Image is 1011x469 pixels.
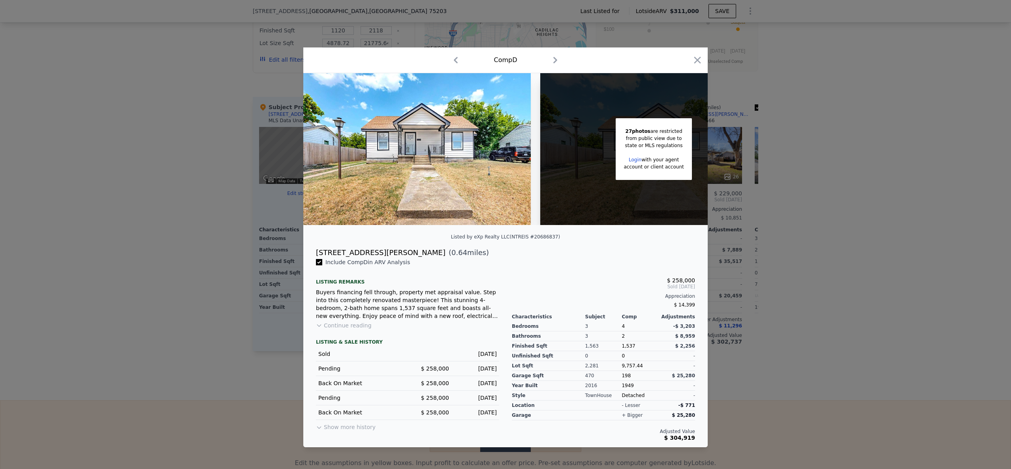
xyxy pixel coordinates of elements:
[673,323,695,329] span: -$ 3,203
[641,157,679,163] span: with your agent
[421,395,449,401] span: $ 258,000
[678,403,695,408] span: -$ 771
[445,247,489,258] span: ( miles)
[658,351,695,361] div: -
[674,302,695,308] span: $ 14,399
[622,331,658,341] div: 2
[421,365,449,372] span: $ 258,000
[316,272,499,285] div: Listing remarks
[624,142,684,149] div: state or MLS regulations
[512,361,585,371] div: Lot Sqft
[622,314,658,320] div: Comp
[322,259,413,265] span: Include Comp D in ARV Analysis
[512,381,585,391] div: Year Built
[455,350,497,358] div: [DATE]
[675,333,695,339] span: $ 8,959
[585,314,622,320] div: Subject
[585,351,622,361] div: 0
[494,55,517,65] div: Comp D
[622,373,631,378] span: 198
[672,412,695,418] span: $ 25,280
[512,351,585,361] div: Unfinished Sqft
[622,343,635,349] span: 1,537
[512,321,585,331] div: Bedrooms
[316,247,445,258] div: [STREET_ADDRESS][PERSON_NAME]
[622,402,640,408] div: - lesser
[316,339,499,347] div: LISTING & SALE HISTORY
[629,157,641,163] a: Login
[455,408,497,416] div: [DATE]
[318,350,401,358] div: Sold
[318,365,401,373] div: Pending
[667,277,695,284] span: $ 258,000
[318,379,401,387] div: Back On Market
[512,284,695,290] span: Sold [DATE]
[622,381,658,391] div: 1949
[664,435,695,441] span: $ 304,919
[316,420,376,431] button: Show more history
[624,128,684,135] div: are restricted
[512,341,585,351] div: Finished Sqft
[455,379,497,387] div: [DATE]
[318,408,401,416] div: Back On Market
[585,381,622,391] div: 2016
[451,248,467,257] span: 0.64
[658,391,695,401] div: -
[512,293,695,299] div: Appreciation
[585,371,622,381] div: 470
[512,428,695,435] div: Adjusted Value
[512,314,585,320] div: Characteristics
[622,353,625,359] span: 0
[455,365,497,373] div: [DATE]
[512,331,585,341] div: Bathrooms
[455,394,497,402] div: [DATE]
[512,410,585,420] div: garage
[624,135,684,142] div: from public view due to
[316,321,372,329] button: Continue reading
[512,371,585,381] div: Garage Sqft
[585,331,622,341] div: 3
[585,391,622,401] div: TownHouse
[316,288,499,320] div: Buyers financing fell through, property met appraisal value. Step into this completely renovated ...
[658,361,695,371] div: -
[512,401,585,410] div: location
[626,129,650,134] span: 27 photos
[622,391,658,401] div: Detached
[318,394,401,402] div: Pending
[512,391,585,401] div: Style
[451,234,560,240] div: Listed by eXp Realty LLC (NTREIS #20686837)
[585,341,622,351] div: 1,563
[622,323,625,329] span: 4
[624,163,684,170] div: account or client account
[421,380,449,386] span: $ 258,000
[303,73,531,225] img: Property Img
[622,412,643,418] div: + bigger
[658,314,695,320] div: Adjustments
[585,361,622,371] div: 2,281
[658,381,695,391] div: -
[622,363,643,369] span: 9,757.44
[421,409,449,416] span: $ 258,000
[585,321,622,331] div: 3
[672,373,695,378] span: $ 25,280
[675,343,695,349] span: $ 2,256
